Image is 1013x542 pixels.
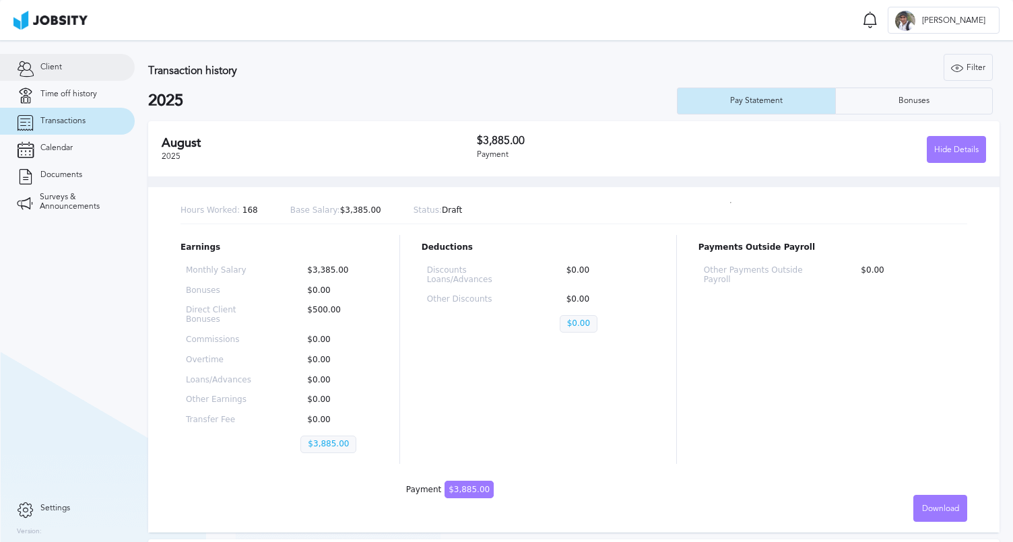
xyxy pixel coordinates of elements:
p: $500.00 [300,306,372,325]
p: $0.00 [300,286,372,296]
h3: Transaction history [148,65,610,77]
h2: August [162,136,477,150]
p: 168 [181,206,258,215]
p: $0.00 [300,335,372,345]
span: Status: [414,205,442,215]
div: Bonuses [892,96,936,106]
p: Commissions [186,335,257,345]
img: ab4bad089aa723f57921c736e9817d99.png [13,11,88,30]
p: $3,385.00 [300,266,372,275]
p: Bonuses [186,286,257,296]
p: $0.00 [560,295,649,304]
label: Version: [17,528,42,536]
p: Direct Client Bonuses [186,306,257,325]
p: Loans/Advances [186,376,257,385]
p: Other Discounts [427,295,517,304]
span: 2025 [162,151,181,161]
p: $3,885.00 [300,436,356,453]
span: $3,885.00 [445,481,494,498]
span: Documents [40,170,82,180]
p: $0.00 [560,315,597,333]
p: $0.00 [854,266,962,285]
span: [PERSON_NAME] [915,16,992,26]
span: Client [40,63,62,72]
p: $0.00 [560,266,649,285]
p: Earnings [181,243,378,252]
div: Filter [944,55,992,81]
p: Transfer Fee [186,415,257,425]
div: Payment [477,150,731,160]
span: Calendar [40,143,73,153]
span: Base Salary: [290,205,340,215]
p: Other Payments Outside Payroll [704,266,812,285]
div: Payment [406,485,494,495]
span: Surveys & Announcements [40,193,118,211]
span: Settings [40,504,70,513]
div: Pay Statement [723,96,789,106]
div: Hide Details [927,137,985,164]
span: Download [922,504,959,514]
span: Hours Worked: [181,205,240,215]
button: Pay Statement [677,88,835,114]
p: Deductions [422,243,655,252]
button: Filter [944,54,993,81]
div: E [895,11,915,31]
p: Payments Outside Payroll [698,243,967,252]
h2: 2025 [148,92,677,110]
button: Hide Details [927,136,986,163]
p: Other Earnings [186,395,257,405]
button: Download [913,495,967,522]
p: $0.00 [300,355,372,365]
p: Discounts Loans/Advances [427,266,517,285]
button: Bonuses [835,88,993,114]
h3: $3,885.00 [477,135,731,147]
p: Monthly Salary [186,266,257,275]
span: Transactions [40,116,86,126]
p: $0.00 [300,415,372,425]
button: E[PERSON_NAME] [888,7,1000,34]
span: Time off history [40,90,97,99]
p: $0.00 [300,395,372,405]
p: Overtime [186,355,257,365]
p: Draft [414,206,463,215]
p: $0.00 [300,376,372,385]
p: $3,385.00 [290,206,381,215]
